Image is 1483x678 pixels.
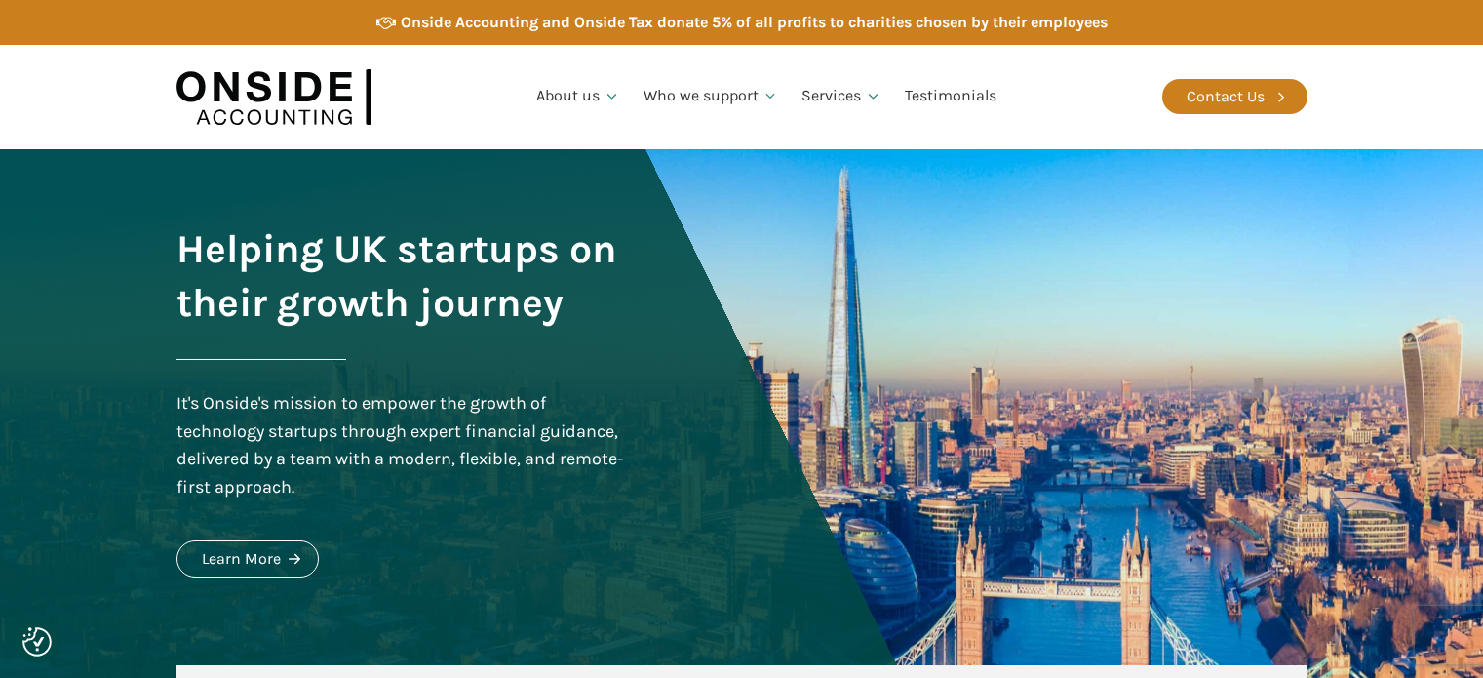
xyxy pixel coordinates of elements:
[1162,79,1307,114] a: Contact Us
[22,627,52,657] button: Consent Preferences
[1187,84,1265,109] div: Contact Us
[401,10,1108,35] div: Onside Accounting and Onside Tax donate 5% of all profits to charities chosen by their employees
[202,546,281,572] div: Learn More
[176,540,319,578] a: Learn More
[893,63,1008,130] a: Testimonials
[790,63,893,130] a: Services
[632,63,791,130] a: Who we support
[22,627,52,657] img: Revisit consent button
[176,60,371,135] img: Onside Accounting
[176,222,629,330] h1: Helping UK startups on their growth journey
[176,389,629,501] div: It's Onside's mission to empower the growth of technology startups through expert financial guida...
[525,63,632,130] a: About us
